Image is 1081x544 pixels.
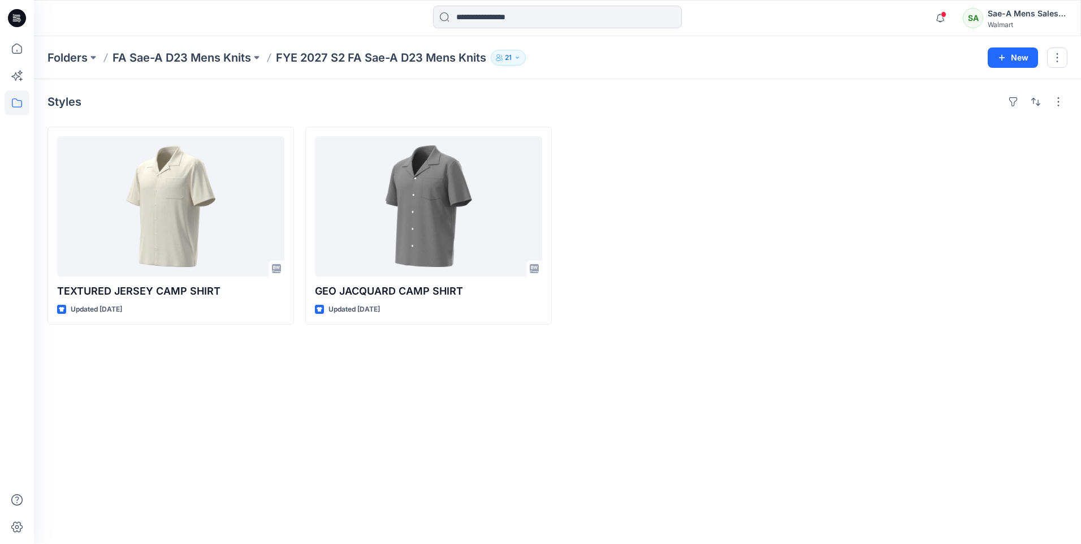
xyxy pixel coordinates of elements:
[315,136,542,277] a: GEO JACQUARD CAMP SHIRT
[113,50,251,66] a: FA Sae-A D23 Mens Knits
[328,304,380,316] p: Updated [DATE]
[491,50,526,66] button: 21
[57,136,284,277] a: TEXTURED JERSEY CAMP SHIRT
[47,50,88,66] a: Folders
[47,95,81,109] h4: Styles
[505,51,512,64] p: 21
[988,48,1038,68] button: New
[988,7,1067,20] div: Sae-A Mens Sales Team
[71,304,122,316] p: Updated [DATE]
[963,8,983,28] div: SA
[57,283,284,299] p: TEXTURED JERSEY CAMP SHIRT
[276,50,486,66] p: FYE 2027 S2 FA Sae-A D23 Mens Knits
[315,283,542,299] p: GEO JACQUARD CAMP SHIRT
[988,20,1067,29] div: Walmart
